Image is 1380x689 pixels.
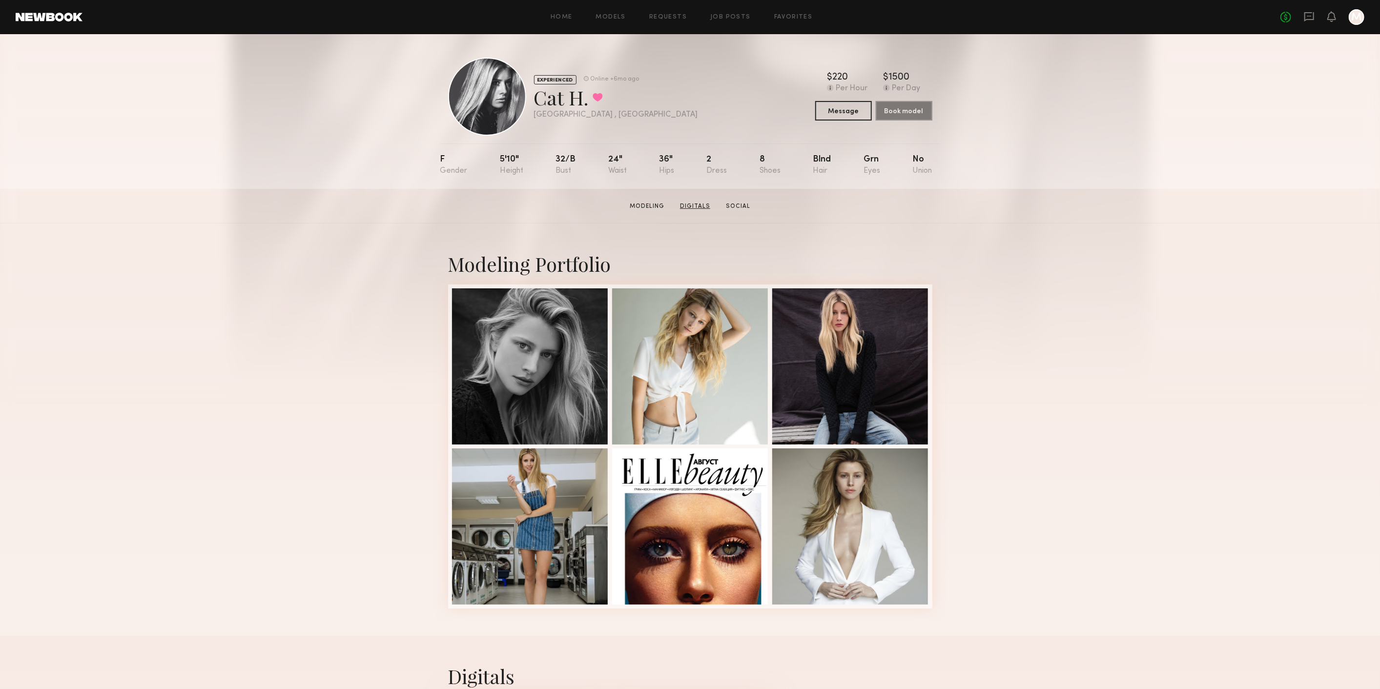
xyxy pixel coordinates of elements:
[448,251,932,277] div: Modeling Portfolio
[1349,9,1364,25] a: M
[864,155,880,175] div: Grn
[813,155,831,175] div: Blnd
[659,155,674,175] div: 36"
[551,14,573,20] a: Home
[440,155,468,175] div: F
[596,14,626,20] a: Models
[710,14,751,20] a: Job Posts
[534,111,698,119] div: [GEOGRAPHIC_DATA] , [GEOGRAPHIC_DATA]
[832,73,848,82] div: 220
[448,663,932,689] div: Digitals
[608,155,627,175] div: 24"
[707,155,727,175] div: 2
[556,155,576,175] div: 32/b
[912,155,932,175] div: No
[534,84,698,110] div: Cat H.
[892,84,920,93] div: Per Day
[774,14,813,20] a: Favorites
[591,76,639,82] div: Online +6mo ago
[500,155,523,175] div: 5'10"
[883,73,888,82] div: $
[836,84,867,93] div: Per Hour
[534,75,577,84] div: EXPERIENCED
[626,202,668,211] a: Modeling
[827,73,832,82] div: $
[760,155,781,175] div: 8
[676,202,714,211] a: Digitals
[888,73,909,82] div: 1500
[722,202,754,211] a: Social
[815,101,872,121] button: Message
[649,14,687,20] a: Requests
